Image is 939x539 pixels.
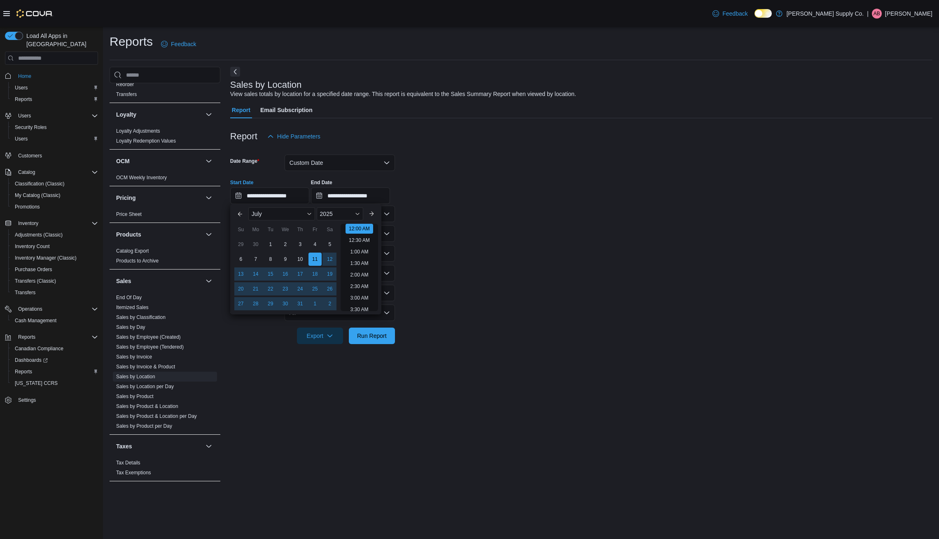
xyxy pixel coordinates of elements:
button: Taxes [204,441,214,451]
div: day-30 [249,238,262,251]
div: Taxes [110,458,220,481]
button: Inventory Manager (Classic) [8,252,101,264]
a: Transfers [12,288,39,298]
button: Catalog [2,166,101,178]
span: Tax Exemptions [116,469,151,476]
span: Users [15,136,28,142]
span: Operations [15,304,98,314]
span: Inventory [18,220,38,227]
button: OCM [116,157,202,165]
span: Settings [18,397,36,403]
span: Sales by Day [116,324,145,330]
a: Inventory Manager (Classic) [12,253,80,263]
span: Customers [15,150,98,161]
span: Run Report [357,332,387,340]
div: day-5 [323,238,336,251]
button: Reports [8,366,101,377]
a: Catalog Export [116,248,149,254]
li: 1:00 AM [347,247,371,257]
h3: Products [116,230,141,239]
span: Transfers [15,289,35,296]
span: Reorder [116,81,134,88]
label: Start Date [230,179,254,186]
span: My Catalog (Classic) [12,190,98,200]
a: Feedback [158,36,199,52]
div: day-2 [323,297,336,310]
a: Sales by Employee (Tendered) [116,344,184,350]
button: Next month [365,207,378,220]
div: day-17 [294,267,307,281]
button: Canadian Compliance [8,343,101,354]
span: 2025 [320,211,333,217]
a: Sales by Product & Location [116,403,178,409]
button: Transfers (Classic) [8,275,101,287]
a: Sales by Product & Location per Day [116,413,197,419]
div: day-27 [234,297,248,310]
div: day-6 [234,253,248,266]
a: Sales by Location [116,374,155,380]
div: Sa [323,223,336,236]
div: day-1 [264,238,277,251]
div: Pricing [110,209,220,223]
li: 12:00 AM [346,224,373,234]
div: day-21 [249,282,262,295]
span: Reports [15,332,98,342]
div: day-9 [279,253,292,266]
span: Sales by Classification [116,314,166,321]
a: Feedback [709,5,751,22]
li: 2:00 AM [347,270,371,280]
h3: Loyalty [116,110,136,119]
div: day-8 [264,253,277,266]
span: Dashboards [12,355,98,365]
div: day-31 [294,297,307,310]
span: Reports [18,334,35,340]
div: day-23 [279,282,292,295]
li: 12:30 AM [346,235,373,245]
li: 3:30 AM [347,305,371,314]
div: day-24 [294,282,307,295]
button: Users [2,110,101,122]
a: Transfers (Classic) [12,276,59,286]
a: Users [12,83,31,93]
ul: Time [341,224,378,311]
img: Cova [16,9,53,18]
span: Sales by Invoice [116,354,152,360]
span: Feedback [171,40,196,48]
div: Button. Open the year selector. 2025 is currently selected. [317,207,364,220]
div: day-19 [323,267,336,281]
span: Email Subscription [260,102,313,118]
div: Fr [308,223,322,236]
button: Users [8,133,101,145]
button: Purchase Orders [8,264,101,275]
span: Dashboards [15,357,48,363]
button: Transfers [8,287,101,298]
span: Sales by Location [116,373,155,380]
h3: Report [230,131,257,141]
span: Home [15,70,98,81]
a: End Of Day [116,295,142,300]
a: Products to Archive [116,258,159,264]
p: | [867,9,869,19]
button: Custom Date [285,155,395,171]
span: Feedback [722,9,747,18]
button: Pricing [204,193,214,203]
button: Home [2,70,101,82]
div: View sales totals by location for a specified date range. This report is equivalent to the Sales ... [230,90,576,98]
div: day-13 [234,267,248,281]
a: Settings [15,395,39,405]
button: Settings [2,394,101,406]
div: day-2 [279,238,292,251]
span: Reports [12,94,98,104]
span: Inventory Manager (Classic) [12,253,98,263]
a: Customers [15,151,45,161]
span: Cash Management [12,316,98,326]
div: day-4 [308,238,322,251]
div: Loyalty [110,126,220,149]
span: Cash Management [15,317,56,324]
a: Classification (Classic) [12,179,68,189]
button: Run Report [349,328,395,344]
div: Su [234,223,248,236]
div: Th [294,223,307,236]
span: July [252,211,262,217]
